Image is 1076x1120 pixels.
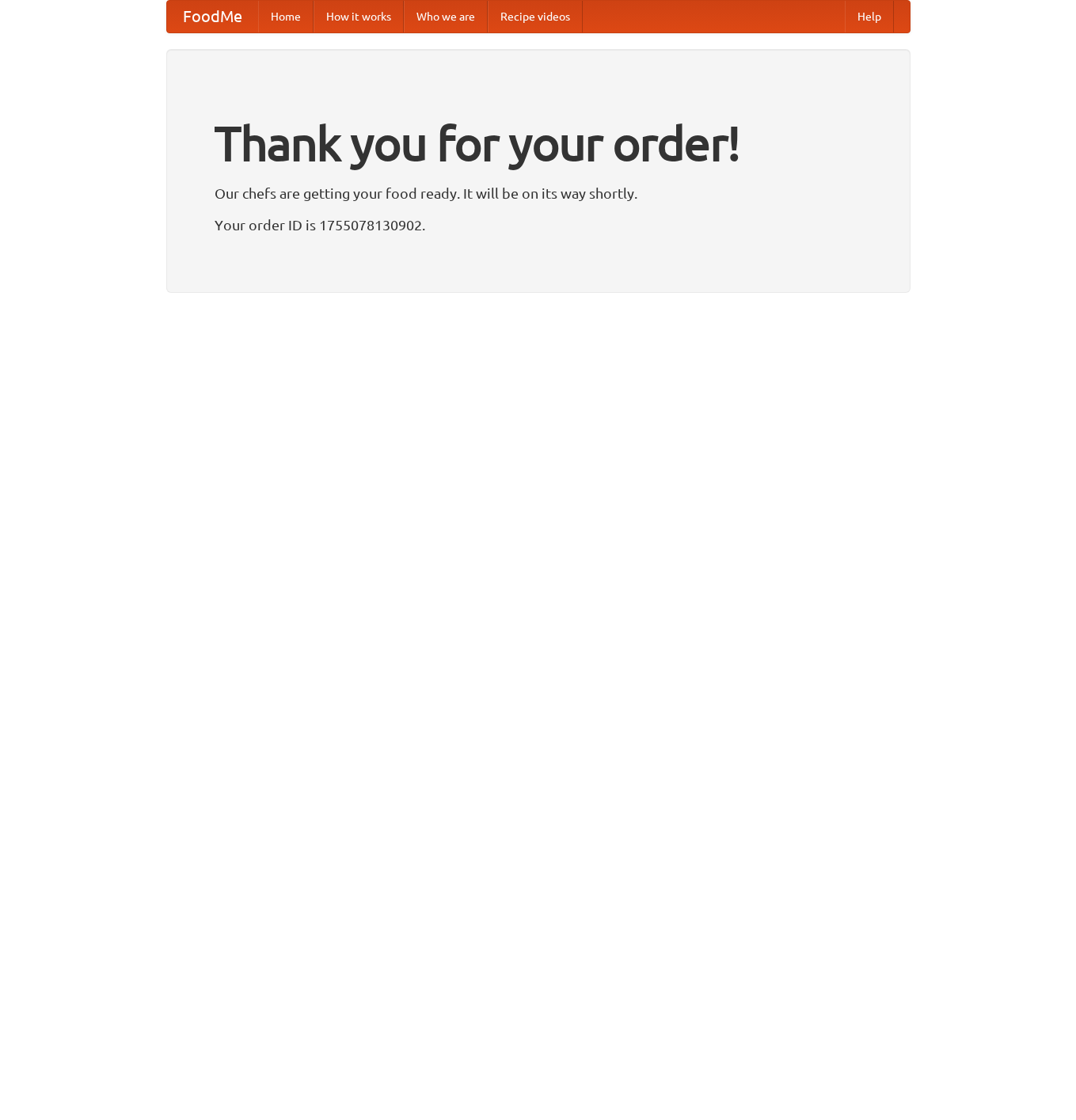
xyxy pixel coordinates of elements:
a: How it works [314,1,404,32]
p: Your order ID is 1755078130902. [215,213,862,237]
a: Recipe videos [488,1,583,32]
a: Help [845,1,894,32]
a: FoodMe [167,1,258,32]
a: Home [258,1,314,32]
p: Our chefs are getting your food ready. It will be on its way shortly. [215,181,862,205]
a: Who we are [404,1,488,32]
h1: Thank you for your order! [215,105,862,181]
